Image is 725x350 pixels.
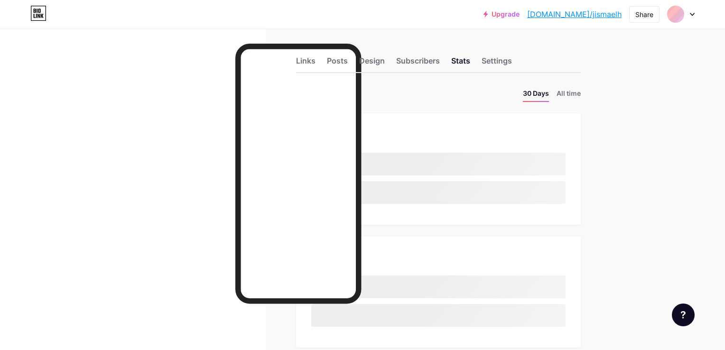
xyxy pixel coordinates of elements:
[296,55,316,72] div: Links
[482,55,512,72] div: Settings
[451,55,470,72] div: Stats
[327,55,348,72] div: Posts
[359,55,385,72] div: Design
[635,9,653,19] div: Share
[483,10,520,18] a: Upgrade
[523,88,549,102] li: 30 Days
[311,129,566,141] div: Top Links
[311,251,566,264] div: Top Socials
[557,88,581,102] li: All time
[527,9,622,20] a: [DOMAIN_NAME]/jismaelh
[396,55,440,72] div: Subscribers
